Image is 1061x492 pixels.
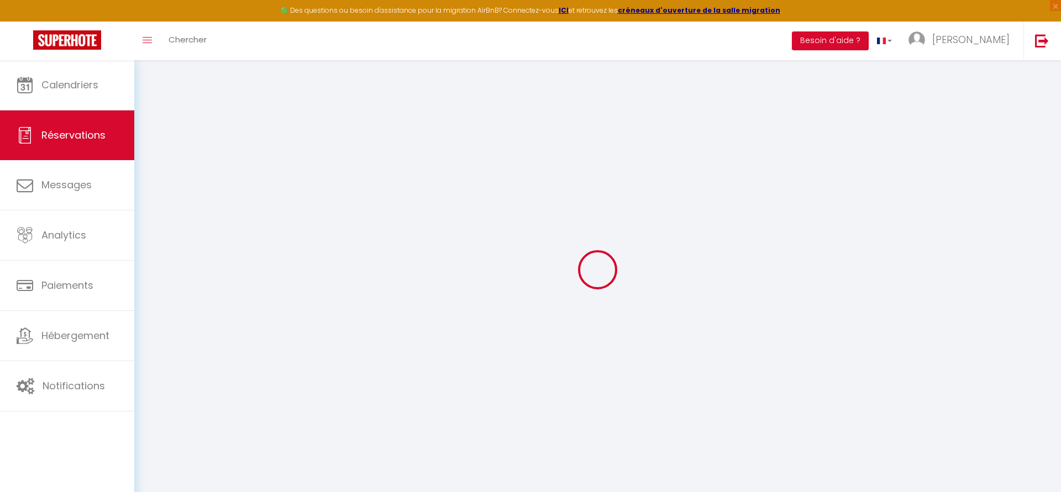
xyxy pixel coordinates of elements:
[33,30,101,50] img: Super Booking
[41,329,109,342] span: Hébergement
[559,6,569,15] a: ICI
[41,78,98,92] span: Calendriers
[41,128,106,142] span: Réservations
[169,34,207,45] span: Chercher
[1035,34,1049,47] img: logout
[41,278,93,292] span: Paiements
[160,22,215,60] a: Chercher
[41,178,92,192] span: Messages
[932,33,1010,46] span: [PERSON_NAME]
[43,379,105,393] span: Notifications
[908,31,925,48] img: ...
[618,6,780,15] a: créneaux d'ouverture de la salle migration
[900,22,1023,60] a: ... [PERSON_NAME]
[792,31,869,50] button: Besoin d'aide ?
[41,228,86,242] span: Analytics
[9,4,42,38] button: Ouvrir le widget de chat LiveChat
